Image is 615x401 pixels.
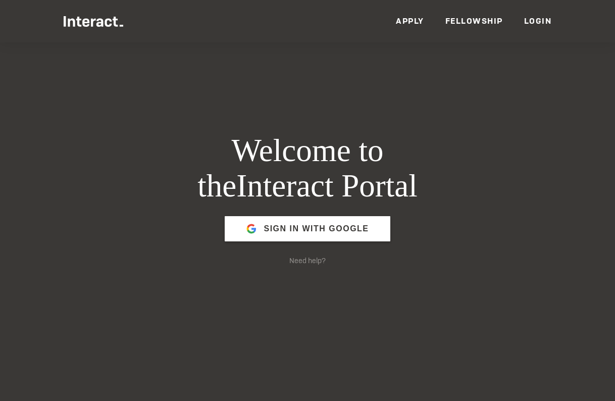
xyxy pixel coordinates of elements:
a: Need help? [289,256,326,265]
a: Fellowship [445,16,503,26]
img: Interact Logo [64,16,123,27]
a: Login [524,16,552,26]
a: Apply [396,16,424,26]
span: Interact Portal [236,168,418,204]
h1: Welcome to the [138,133,477,204]
span: Sign in with Google [264,217,369,241]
